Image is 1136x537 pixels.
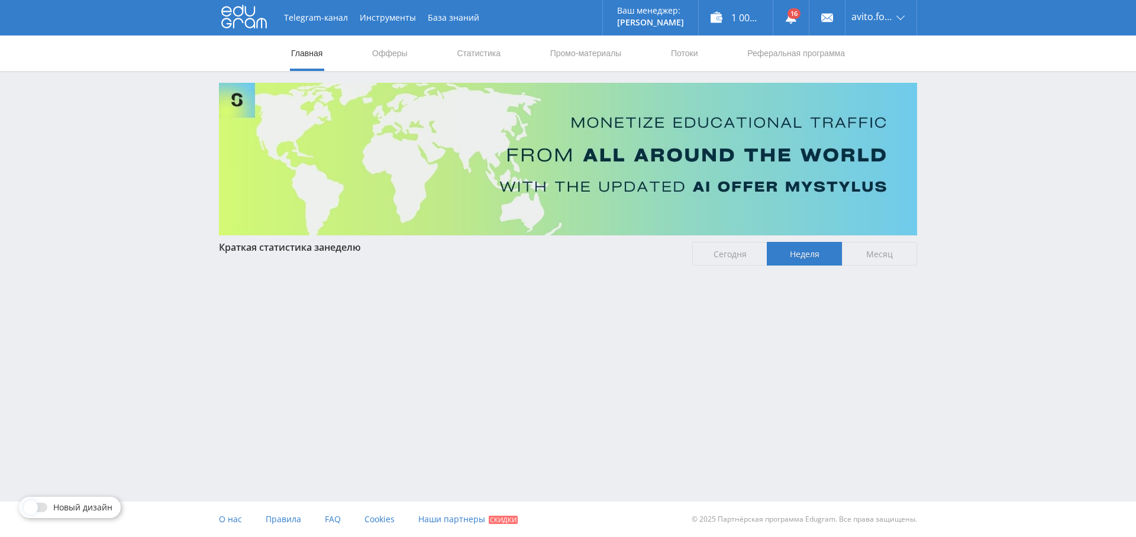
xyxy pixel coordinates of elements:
p: [PERSON_NAME] [617,18,684,27]
span: Правила [266,513,301,525]
a: О нас [219,502,242,537]
span: Сегодня [692,242,767,266]
span: Неделя [767,242,842,266]
span: Новый дизайн [53,503,112,512]
span: avito.formulatraffica26 [851,12,893,21]
a: FAQ [325,502,341,537]
span: Наши партнеры [418,513,485,525]
a: Главная [290,35,324,71]
a: Промо-материалы [549,35,622,71]
div: © 2025 Партнёрская программа Edugram. Все права защищены. [574,502,917,537]
a: Правила [266,502,301,537]
a: Наши партнеры Скидки [418,502,518,537]
a: Статистика [456,35,502,71]
img: Banner [219,83,917,235]
a: Реферальная программа [746,35,846,71]
a: Офферы [371,35,409,71]
a: Потоки [670,35,699,71]
span: неделю [324,241,361,254]
span: О нас [219,513,242,525]
div: Краткая статистика за [219,242,680,253]
span: Месяц [842,242,917,266]
span: Cookies [364,513,395,525]
a: Cookies [364,502,395,537]
span: FAQ [325,513,341,525]
span: Скидки [489,516,518,524]
p: Ваш менеджер: [617,6,684,15]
